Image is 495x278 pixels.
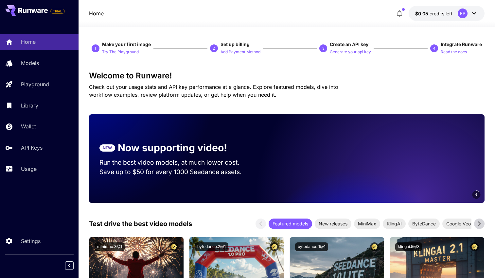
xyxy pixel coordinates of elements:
p: NEW [103,145,112,151]
p: Add Payment Method [221,49,260,55]
button: bytedance:2@1 [195,242,228,251]
span: ByteDance [408,220,440,227]
p: Test drive the best video models [89,219,192,229]
button: Collapse sidebar [65,261,74,270]
span: Google Veo [442,220,475,227]
p: Home [21,38,36,46]
div: New releases [315,219,351,229]
p: Try The Playground [102,49,139,55]
span: New releases [315,220,351,227]
button: Add Payment Method [221,48,260,56]
a: Home [89,9,104,17]
span: credits left [430,11,452,16]
p: Read the docs [441,49,467,55]
button: Certified Model – Vetted for best performance and includes a commercial license. [169,242,178,251]
h3: Welcome to Runware! [89,71,485,80]
span: Check out your usage stats and API key performance at a glance. Explore featured models, dive int... [89,84,338,98]
div: FP [458,8,468,18]
div: ByteDance [408,219,440,229]
p: API Keys [21,144,43,152]
p: 3 [322,45,325,51]
button: klingai:5@3 [395,242,422,251]
span: Featured models [269,220,312,227]
div: $0.05 [415,10,452,17]
span: 6 [475,192,477,197]
p: Run the best video models, at much lower cost. [99,158,252,167]
span: Make your first image [102,41,151,47]
div: Collapse sidebar [70,260,79,271]
p: Save up to $50 for every 1000 Seedance assets. [99,167,252,177]
button: bytedance:1@1 [295,242,328,251]
button: Generate your api key [330,48,371,56]
button: Certified Model – Vetted for best performance and includes a commercial license. [470,242,479,251]
p: Now supporting video! [118,140,227,155]
p: Models [21,59,39,67]
p: 2 [213,45,215,51]
button: minimax:3@1 [95,242,125,251]
button: Try The Playground [102,48,139,56]
div: MiniMax [354,219,380,229]
p: Playground [21,80,49,88]
span: Create an API key [330,41,368,47]
p: Library [21,102,38,109]
p: 4 [433,45,435,51]
p: 1 [94,45,97,51]
p: Usage [21,165,37,173]
span: Integrate Runware [441,41,482,47]
span: Set up billing [221,41,250,47]
nav: breadcrumb [89,9,104,17]
span: $0.05 [415,11,430,16]
button: Certified Model – Vetted for best performance and includes a commercial license. [270,242,279,251]
div: Google Veo [442,219,475,229]
div: Featured models [269,219,312,229]
span: TRIAL [51,9,64,14]
div: KlingAI [383,219,406,229]
span: KlingAI [383,220,406,227]
button: Read the docs [441,48,467,56]
button: $0.05FP [409,6,485,21]
p: Generate your api key [330,49,371,55]
span: Add your payment card to enable full platform functionality. [50,7,65,15]
span: MiniMax [354,220,380,227]
p: Settings [21,237,41,245]
p: Wallet [21,123,36,130]
button: Certified Model – Vetted for best performance and includes a commercial license. [370,242,379,251]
